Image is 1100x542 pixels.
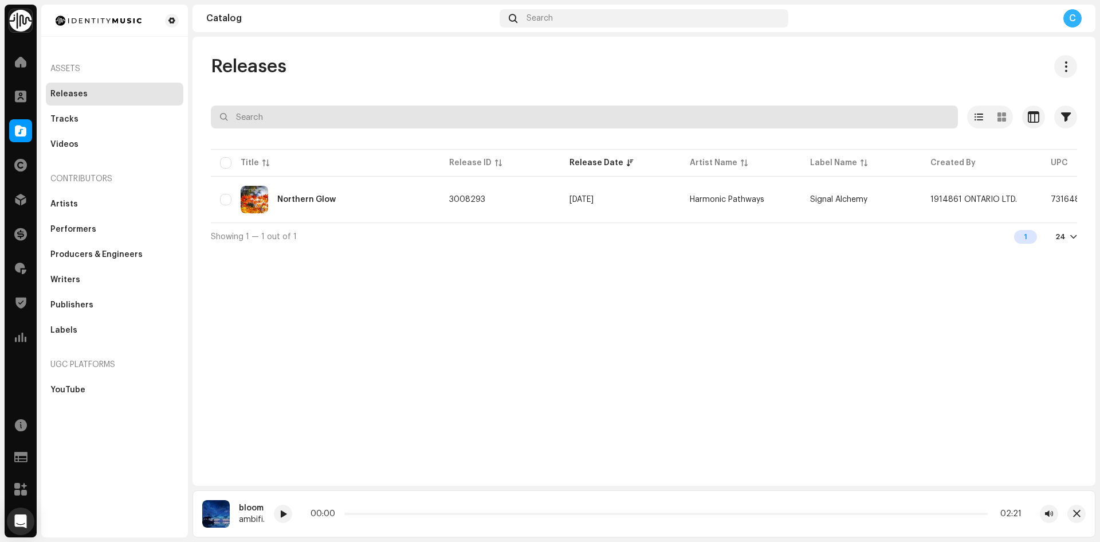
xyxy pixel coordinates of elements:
div: Labels [50,326,77,335]
span: 1914861 ONTARIO LTD. [930,196,1017,204]
input: Search [211,106,958,128]
img: d29e8e30-4258-4894-8779-c9718d32ea7b [241,186,268,213]
div: Label Name [810,157,857,169]
div: 1 [1014,230,1037,244]
span: Releases [211,55,286,78]
div: Performers [50,225,96,234]
div: YouTube [50,385,85,395]
div: ambifi. [239,515,265,524]
re-m-nav-item: Releases [46,83,183,106]
span: Search [527,14,553,23]
div: Northern Glow [277,196,336,204]
div: 02:21 [992,509,1022,518]
re-m-nav-item: Producers & Engineers [46,243,183,266]
div: Artist Name [690,157,737,169]
div: Producers & Engineers [50,250,143,259]
span: Signal Alchemy [810,196,867,204]
span: 3008293 [449,196,485,204]
div: bloom [239,504,265,513]
div: 24 [1055,232,1066,241]
span: Harmonic Pathways [690,196,792,204]
div: Release ID [449,157,492,169]
div: Open Intercom Messenger [7,508,34,535]
re-m-nav-item: Videos [46,133,183,156]
re-a-nav-header: Contributors [46,165,183,193]
div: Artists [50,200,78,209]
re-a-nav-header: UGC Platforms [46,351,183,379]
re-m-nav-item: YouTube [46,379,183,401]
re-m-nav-item: Publishers [46,294,183,317]
div: Harmonic Pathways [690,196,764,204]
img: 0f74c21f-6d1c-4dbc-9196-dbddad53419e [9,9,32,32]
div: Videos [50,140,78,149]
span: Oct 31, 2025 [569,196,594,204]
img: 185c913a-8839-411b-a7b9-bf647bcb215e [50,14,147,28]
div: Publishers [50,301,93,310]
div: 00:00 [311,509,340,518]
re-m-nav-item: Artists [46,193,183,216]
div: Tracks [50,115,78,124]
div: Releases [50,89,88,99]
re-a-nav-header: Assets [46,55,183,83]
div: Writers [50,275,80,284]
div: Title [241,157,259,169]
img: dbe1d048-5890-42bb-8bc2-753d740498ea [202,500,230,528]
re-m-nav-item: Writers [46,268,183,291]
re-m-nav-item: Labels [46,319,183,342]
div: Catalog [206,14,495,23]
span: Showing 1 — 1 out of 1 [211,233,297,241]
div: Release Date [569,157,623,169]
re-m-nav-item: Tracks [46,108,183,131]
re-m-nav-item: Performers [46,218,183,241]
div: C [1063,9,1082,28]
